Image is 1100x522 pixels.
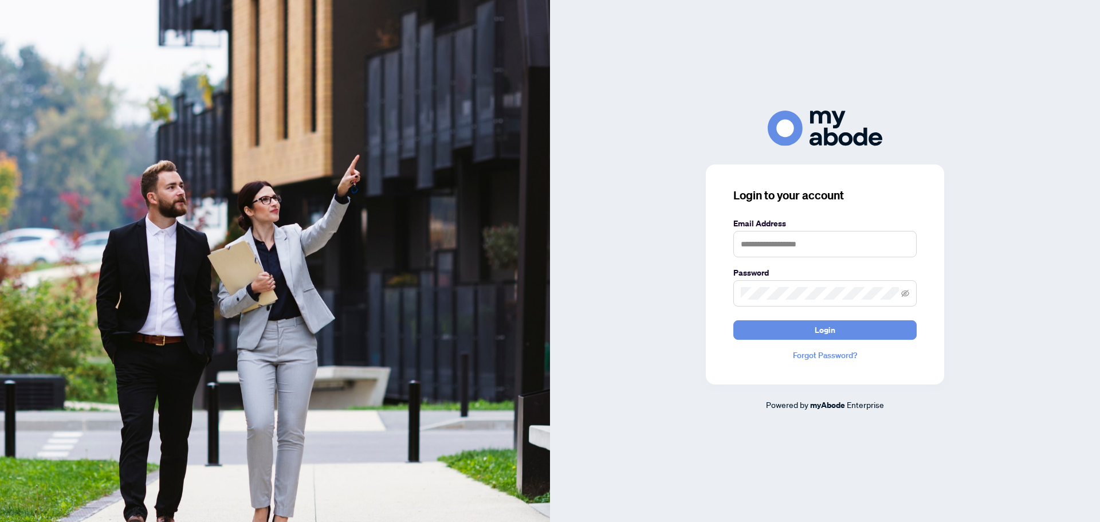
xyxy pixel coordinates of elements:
[766,399,808,410] span: Powered by
[733,266,917,279] label: Password
[733,217,917,230] label: Email Address
[733,320,917,340] button: Login
[733,187,917,203] h3: Login to your account
[847,399,884,410] span: Enterprise
[901,289,909,297] span: eye-invisible
[810,399,845,411] a: myAbode
[815,321,835,339] span: Login
[768,111,882,146] img: ma-logo
[733,349,917,362] a: Forgot Password?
